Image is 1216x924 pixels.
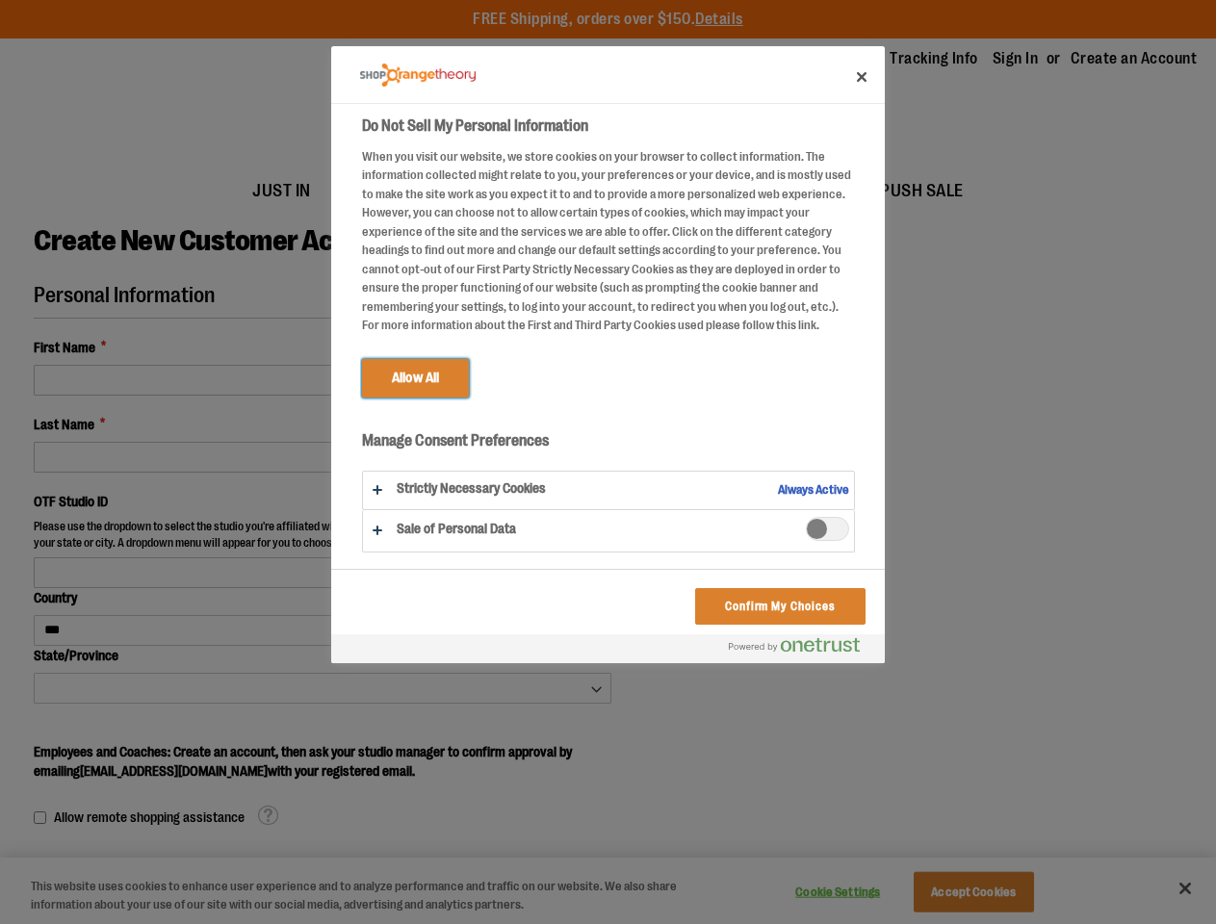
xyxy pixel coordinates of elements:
[331,46,885,663] div: Do Not Sell My Personal Information
[362,359,469,398] button: Allow All
[362,147,855,335] div: When you visit our website, we store cookies on your browser to collect information. The informat...
[360,56,476,94] div: Company Logo
[362,431,855,461] h3: Manage Consent Preferences
[695,588,866,625] button: Confirm My Choices
[362,115,855,138] h2: Do Not Sell My Personal Information
[729,637,860,653] img: Powered by OneTrust Opens in a new Tab
[729,637,875,661] a: Powered by OneTrust Opens in a new Tab
[360,64,476,88] img: Company Logo
[841,56,883,98] button: Close
[806,517,849,541] span: Sale of Personal Data
[331,46,885,663] div: Preference center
